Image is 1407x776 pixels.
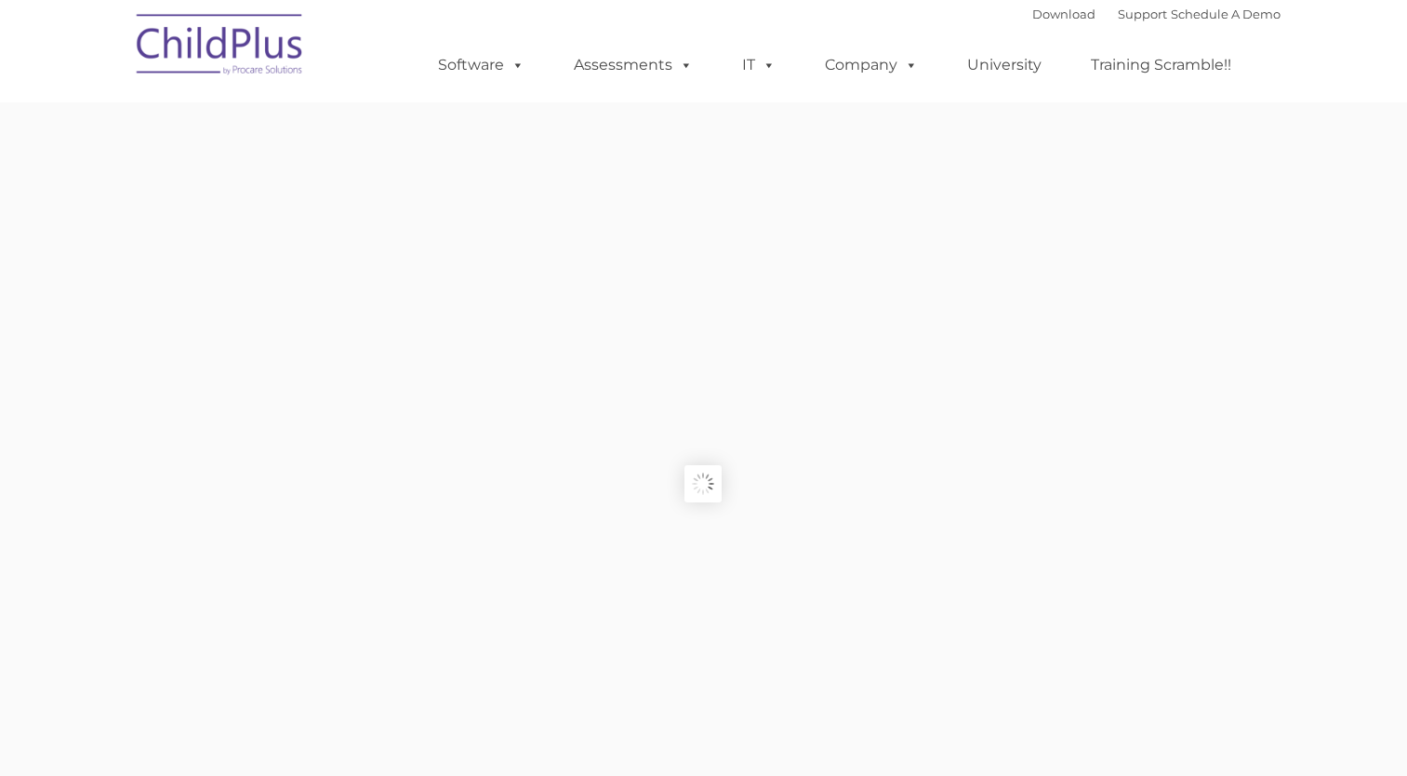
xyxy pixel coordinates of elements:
[1118,7,1167,21] a: Support
[419,47,543,84] a: Software
[1032,7,1281,21] font: |
[949,47,1060,84] a: University
[1171,7,1281,21] a: Schedule A Demo
[127,1,313,94] img: ChildPlus by Procare Solutions
[806,47,936,84] a: Company
[723,47,794,84] a: IT
[555,47,711,84] a: Assessments
[1072,47,1250,84] a: Training Scramble!!
[1032,7,1095,21] a: Download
